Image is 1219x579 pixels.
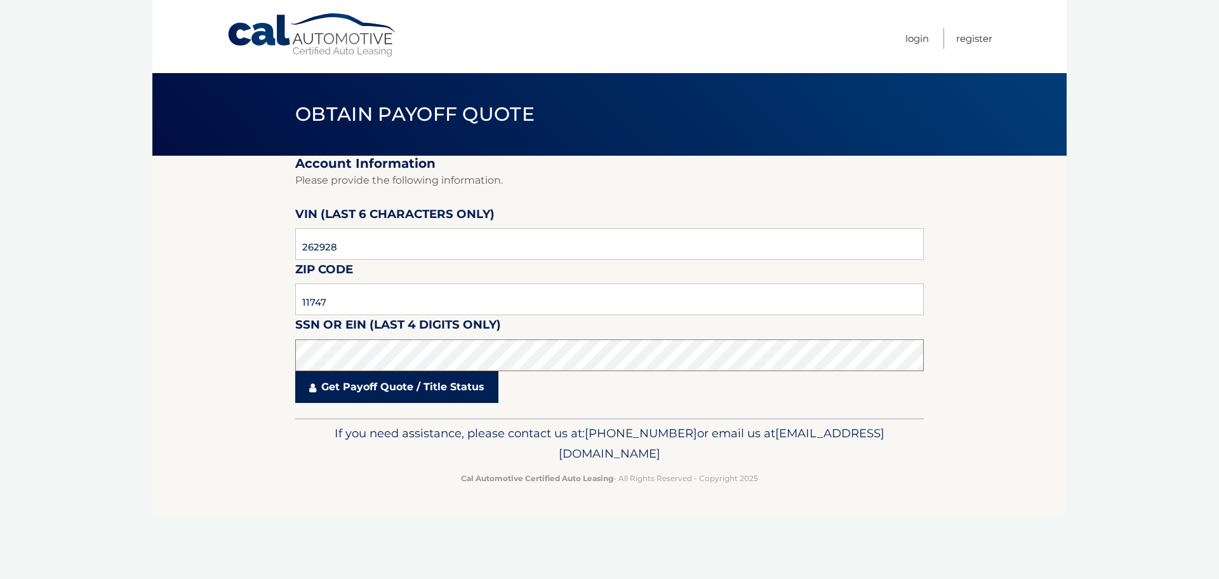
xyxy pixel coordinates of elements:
[295,205,495,228] label: VIN (last 6 characters only)
[956,28,992,49] a: Register
[303,423,916,464] p: If you need assistance, please contact us at: or email us at
[295,260,353,283] label: Zip Code
[295,156,924,172] h2: Account Information
[585,426,697,440] span: [PHONE_NUMBER]
[227,13,398,58] a: Cal Automotive
[303,472,916,485] p: - All Rights Reserved - Copyright 2025
[295,371,498,403] a: Get Payoff Quote / Title Status
[295,102,535,126] span: Obtain Payoff Quote
[295,172,924,189] p: Please provide the following information.
[461,473,613,483] strong: Cal Automotive Certified Auto Leasing
[295,315,501,339] label: SSN or EIN (last 4 digits only)
[905,28,929,49] a: Login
